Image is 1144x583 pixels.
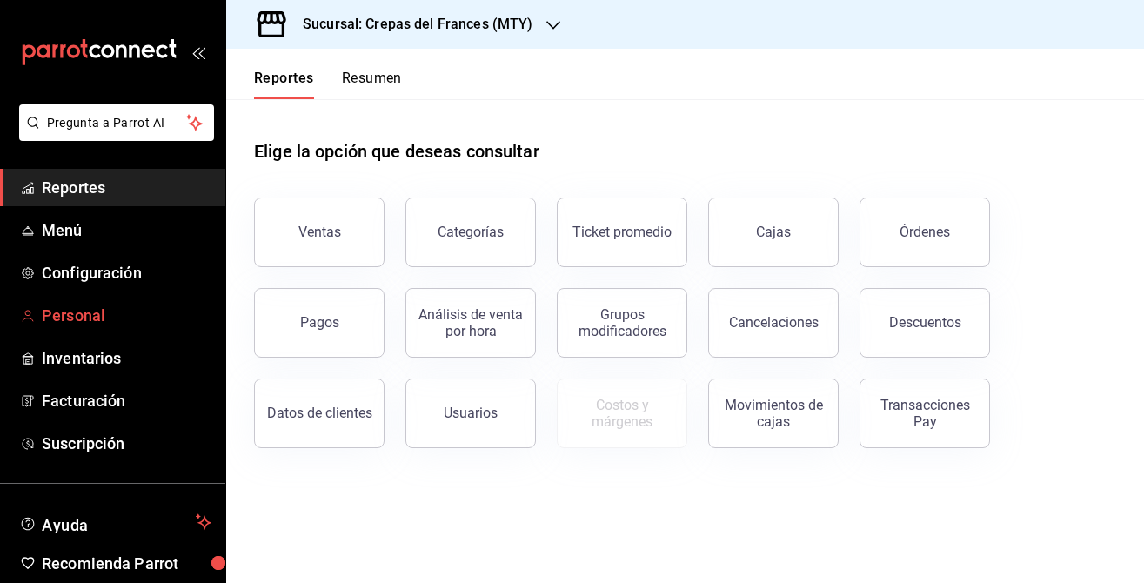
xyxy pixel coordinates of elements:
[756,222,792,243] div: Cajas
[254,138,539,164] h1: Elige la opción que deseas consultar
[444,405,498,421] div: Usuarios
[729,314,819,331] div: Cancelaciones
[47,114,187,132] span: Pregunta a Parrot AI
[191,45,205,59] button: open_drawer_menu
[42,346,211,370] span: Inventarios
[300,314,339,331] div: Pagos
[568,397,676,430] div: Costos y márgenes
[557,198,687,267] button: Ticket promedio
[557,379,687,448] button: Contrata inventarios para ver este reporte
[889,314,961,331] div: Descuentos
[42,552,211,575] span: Recomienda Parrot
[42,432,211,455] span: Suscripción
[298,224,341,240] div: Ventas
[438,224,504,240] div: Categorías
[860,379,990,448] button: Transacciones Pay
[12,126,214,144] a: Pregunta a Parrot AI
[19,104,214,141] button: Pregunta a Parrot AI
[568,306,676,339] div: Grupos modificadores
[405,198,536,267] button: Categorías
[405,288,536,358] button: Análisis de venta por hora
[254,379,385,448] button: Datos de clientes
[860,198,990,267] button: Órdenes
[267,405,372,421] div: Datos de clientes
[719,397,827,430] div: Movimientos de cajas
[860,288,990,358] button: Descuentos
[254,70,314,99] button: Reportes
[342,70,402,99] button: Resumen
[42,389,211,412] span: Facturación
[42,512,189,533] span: Ayuda
[405,379,536,448] button: Usuarios
[254,70,402,99] div: navigation tabs
[572,224,672,240] div: Ticket promedio
[42,304,211,327] span: Personal
[708,379,839,448] button: Movimientos de cajas
[708,198,839,267] a: Cajas
[42,176,211,199] span: Reportes
[557,288,687,358] button: Grupos modificadores
[42,261,211,285] span: Configuración
[417,306,525,339] div: Análisis de venta por hora
[254,198,385,267] button: Ventas
[254,288,385,358] button: Pagos
[871,397,979,430] div: Transacciones Pay
[900,224,950,240] div: Órdenes
[42,218,211,242] span: Menú
[708,288,839,358] button: Cancelaciones
[289,14,532,35] h3: Sucursal: Crepas del Frances (MTY)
